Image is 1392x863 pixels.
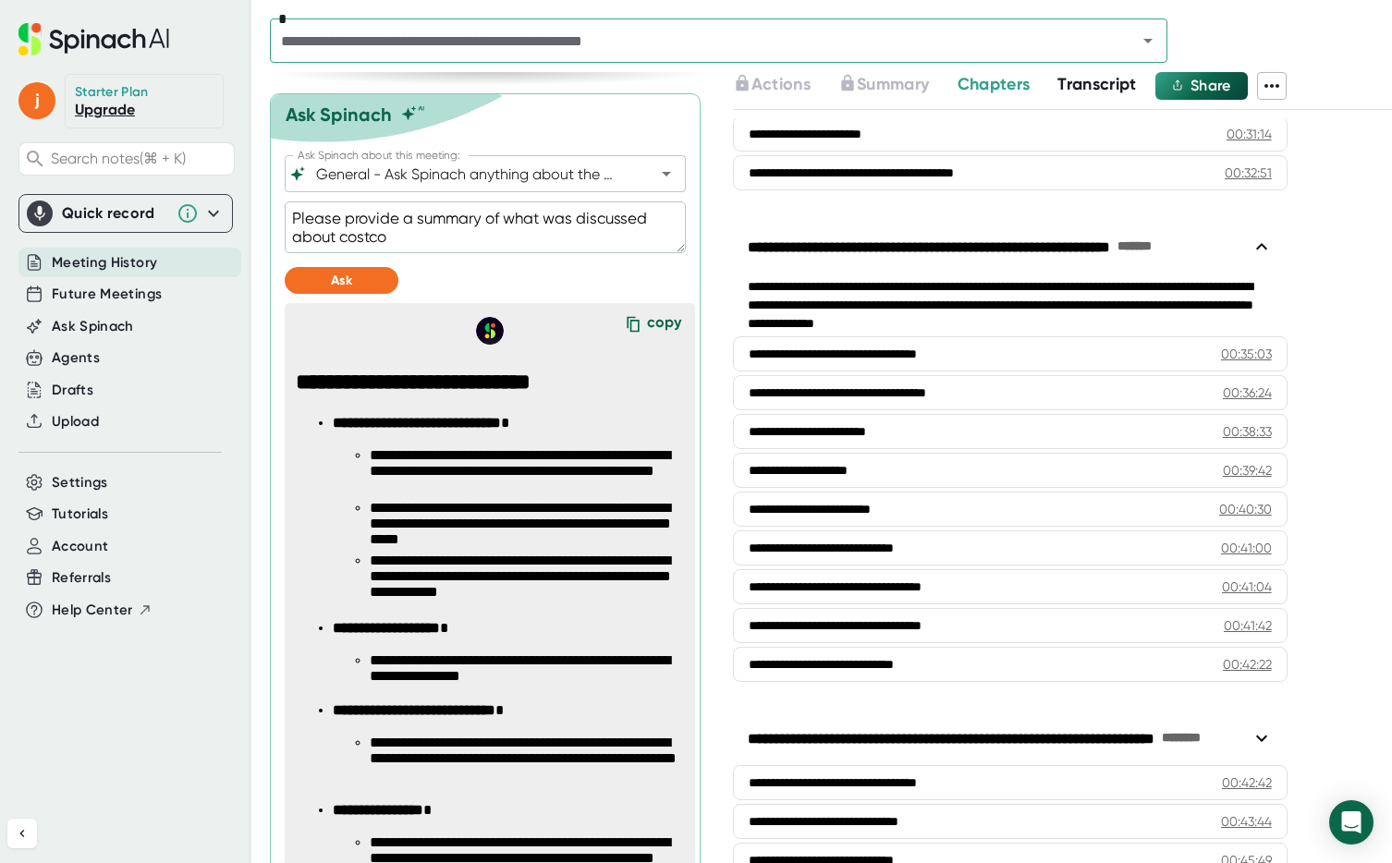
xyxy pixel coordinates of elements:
[1223,422,1272,441] div: 00:38:33
[52,316,134,337] button: Ask Spinach
[733,72,811,97] button: Actions
[52,536,108,557] button: Account
[52,567,111,589] button: Referrals
[1221,539,1272,557] div: 00:41:00
[331,273,352,288] span: Ask
[1057,72,1137,97] button: Transcript
[1155,72,1248,100] button: Share
[751,74,811,94] span: Actions
[1221,345,1272,363] div: 00:35:03
[958,74,1031,94] span: Chapters
[1223,655,1272,674] div: 00:42:22
[312,161,626,187] input: What can we do to help?
[1219,500,1272,518] div: 00:40:30
[52,472,108,493] button: Settings
[1227,125,1272,143] div: 00:31:14
[958,72,1031,97] button: Chapters
[75,84,149,101] div: Starter Plan
[52,284,162,305] button: Future Meetings
[285,201,686,253] textarea: Please provide a summary of what was discussed about costco
[52,380,93,401] button: Drafts
[1221,812,1272,831] div: 00:43:44
[653,161,679,187] button: Open
[285,267,398,294] button: Ask
[52,504,108,525] button: Tutorials
[75,101,135,118] a: Upgrade
[1222,577,1272,596] div: 00:41:04
[52,600,153,621] button: Help Center
[1223,461,1272,480] div: 00:39:42
[1224,616,1272,635] div: 00:41:42
[1135,28,1161,54] button: Open
[1222,773,1272,792] div: 00:42:42
[1191,77,1231,94] span: Share
[838,72,957,100] div: Upgrade to access
[52,411,99,432] button: Upload
[52,347,100,369] button: Agents
[18,82,55,119] span: j
[7,819,37,848] button: Collapse sidebar
[1225,164,1272,182] div: 00:32:51
[51,150,229,167] span: Search notes (⌘ + K)
[286,103,392,126] div: Ask Spinach
[1329,800,1374,845] div: Open Intercom Messenger
[1057,74,1137,94] span: Transcript
[647,313,681,338] div: copy
[52,600,133,621] span: Help Center
[27,195,225,232] div: Quick record
[62,204,167,223] div: Quick record
[838,72,929,97] button: Summary
[1223,383,1272,402] div: 00:36:24
[857,74,929,94] span: Summary
[52,252,157,273] button: Meeting History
